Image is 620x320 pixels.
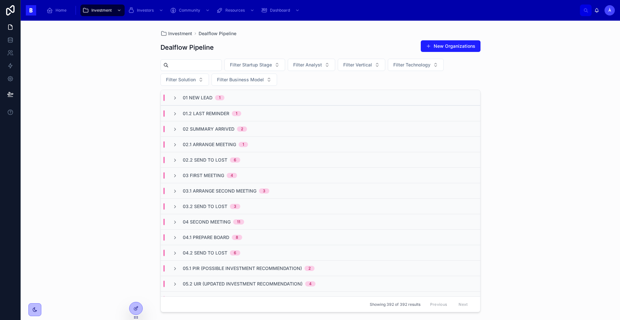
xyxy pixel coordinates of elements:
[41,3,580,17] div: scrollable content
[421,40,480,52] button: New Organizations
[160,43,214,52] h1: Dealflow Pipeline
[168,30,192,37] span: Investment
[183,157,227,163] span: 02.2 Send To Lost
[137,8,154,13] span: Investors
[338,59,385,71] button: Select Button
[183,172,224,179] span: 03 First Meeting
[91,8,112,13] span: Investment
[293,62,322,68] span: Filter Analyst
[183,219,231,225] span: 04 Second Meeting
[219,95,221,100] div: 1
[183,110,229,117] span: 01.2 Last Reminder
[241,126,243,132] div: 2
[166,76,196,83] span: Filter Solution
[45,5,71,16] a: Home
[393,62,430,68] span: Filter Technology
[126,5,167,16] a: Investors
[168,5,213,16] a: Community
[217,76,264,83] span: Filter Business Model
[225,8,245,13] span: Resources
[608,8,611,13] span: À
[179,8,200,13] span: Community
[183,141,236,148] span: 02.1 Arrange Meeting
[231,173,233,178] div: 4
[183,203,227,210] span: 03.2 Send to Lost
[183,95,212,101] span: 01 New Lead
[288,59,335,71] button: Select Button
[243,142,244,147] div: 1
[263,188,265,194] div: 3
[183,265,302,272] span: 05.1 PIR (Possible Investment Recommendation)
[224,59,285,71] button: Select Button
[183,234,229,241] span: 04.1 Prepare Board
[237,219,240,225] div: 11
[214,5,258,16] a: Resources
[234,250,236,255] div: 6
[343,62,372,68] span: Filter Vertical
[270,8,290,13] span: Dashboard
[183,250,227,256] span: 04.2 Send to Lost
[160,74,209,86] button: Select Button
[183,296,227,303] span: 05.4 Send to Lost
[230,62,272,68] span: Filter Startup Stage
[388,59,444,71] button: Select Button
[56,8,67,13] span: Home
[308,266,311,271] div: 2
[309,281,312,286] div: 4
[212,74,277,86] button: Select Button
[183,281,303,287] span: 05.2 UIR (Updated Investment Recommendation)
[234,204,236,209] div: 3
[370,302,420,307] span: Showing 392 of 392 results
[259,5,303,16] a: Dashboard
[183,188,256,194] span: 03.1 Arrange Second Meeting
[199,30,236,37] a: Dealflow Pipeline
[236,235,238,240] div: 8
[26,5,36,15] img: App logo
[80,5,125,16] a: Investment
[160,30,192,37] a: Investment
[234,157,236,163] div: 6
[236,111,237,116] div: 1
[183,126,234,132] span: 02 Summary Arrived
